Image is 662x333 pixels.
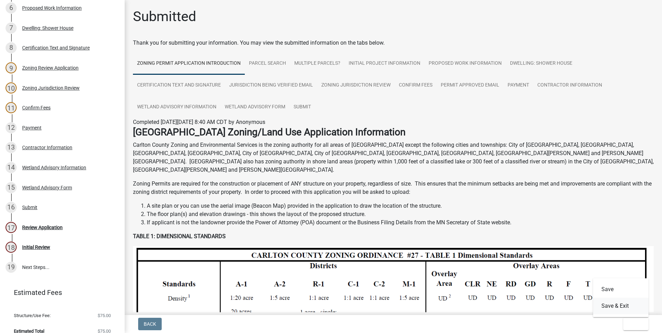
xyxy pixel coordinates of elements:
[22,45,90,50] div: Certification Text and Signature
[6,2,17,13] div: 6
[533,74,606,97] a: Contractor Information
[623,318,648,330] button: Exit
[6,242,17,253] div: 18
[221,96,289,118] a: Wetland Advisory Form
[6,142,17,153] div: 13
[6,262,17,273] div: 19
[22,205,37,210] div: Submit
[147,218,654,227] li: If applicant is not the landowner provide the Power of Attorney (POA) document or the Business Fi...
[22,165,86,170] div: Wetland Advisory Information
[14,313,51,318] span: Structure/Use Fee:
[133,141,654,174] p: Carlton County Zoning and Environmental Services is the zoning authority for all areas of [GEOGRA...
[6,102,17,113] div: 11
[6,162,17,173] div: 14
[593,281,648,298] button: Save
[506,53,576,75] a: Dwelling: Shower House
[289,96,315,118] a: Submit
[6,22,17,34] div: 7
[395,74,437,97] a: Confirm Fees
[225,74,317,97] a: Jurisdiction Being Verified Email
[22,85,80,90] div: Zoning Jurisdiction Review
[22,125,42,130] div: Payment
[133,8,196,25] h1: Submitted
[133,74,225,97] a: Certification Text and Signature
[245,53,290,75] a: Parcel search
[133,180,654,196] p: Zoning Permits are required for the construction or placement of ANY structure on your property, ...
[22,185,72,190] div: Wetland Advisory Form
[317,74,395,97] a: Zoning Jurisdiction Review
[133,233,226,240] strong: TABLE 1: DIMENSIONAL STANDARDS
[424,53,506,75] a: Proposed Work Information
[147,202,654,210] li: A site plan or you can use the aerial image (Beacon Map) provided in the application to draw the ...
[6,122,17,133] div: 12
[6,82,17,93] div: 10
[133,39,654,47] div: Thank you for submitting your information. You may view the submitted information on the tabs below.
[22,105,51,110] div: Confirm Fees
[629,321,639,327] span: Exit
[147,210,654,218] li: The floor plan(s) and elevation drawings - this shows the layout of the proposed structure.
[6,42,17,53] div: 8
[6,202,17,213] div: 16
[22,65,79,70] div: Zoning Review Application
[98,313,111,318] span: $75.00
[22,145,72,150] div: Contractor Information
[144,321,156,327] span: Back
[133,96,221,118] a: Wetland Advisory Information
[6,222,17,233] div: 17
[593,298,648,314] button: Save & Exit
[133,119,265,125] span: Completed [DATE][DATE] 8:40 AM CDT by Anonymous
[593,278,648,317] div: Exit
[133,126,405,138] strong: [GEOGRAPHIC_DATA] Zoning/Land Use Application Information
[22,225,63,230] div: Review Application
[503,74,533,97] a: Payment
[22,245,50,250] div: Initial Review
[133,53,245,75] a: Zoning Permit Application Introduction
[6,182,17,193] div: 15
[22,6,82,10] div: Proposed Work Information
[290,53,345,75] a: Multiple Parcels?
[437,74,503,97] a: Permit Approved Email
[6,62,17,73] div: 9
[345,53,424,75] a: Initial Project Information
[138,318,162,330] button: Back
[6,286,114,299] a: Estimated Fees
[22,26,73,30] div: Dwelling: Shower House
